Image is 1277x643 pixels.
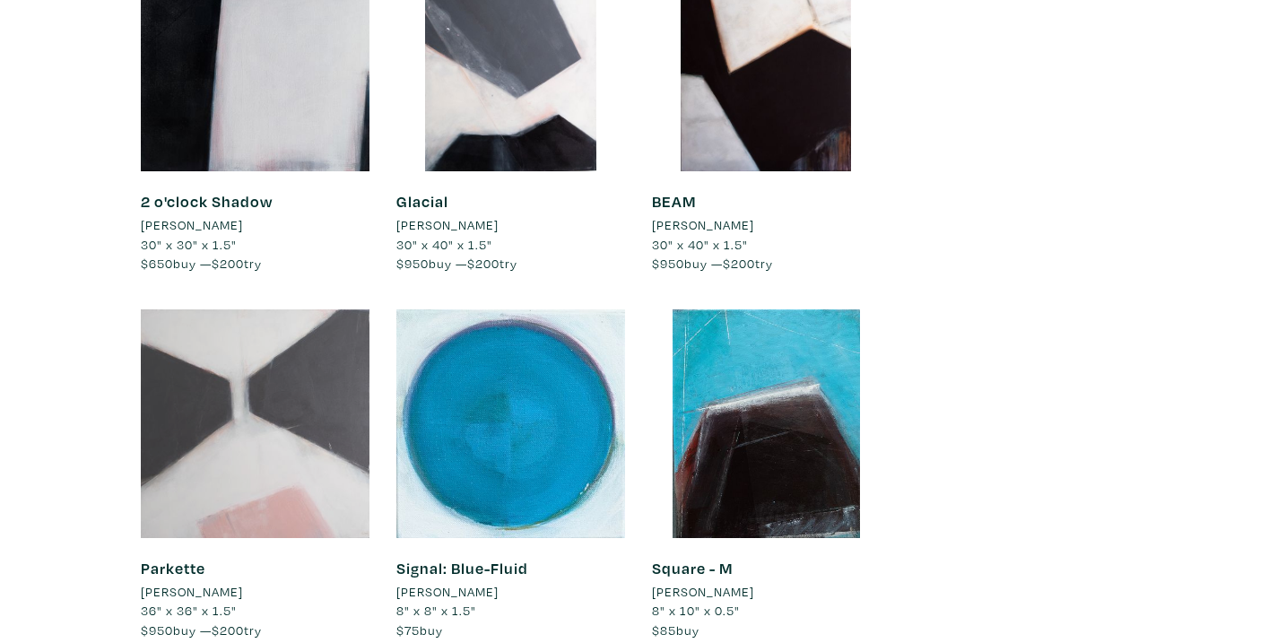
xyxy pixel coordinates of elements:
span: buy [396,621,443,639]
a: Parkette [141,558,205,578]
span: 8" x 8" x 1.5" [396,602,476,619]
a: Square - M [652,558,734,578]
span: buy [652,621,699,639]
a: [PERSON_NAME] [396,582,625,602]
li: [PERSON_NAME] [141,215,243,235]
a: [PERSON_NAME] [652,215,881,235]
a: [PERSON_NAME] [141,215,369,235]
span: $200 [212,255,244,272]
a: [PERSON_NAME] [396,215,625,235]
span: $200 [467,255,500,272]
span: buy — try [652,255,773,272]
span: 8" x 10" x 0.5" [652,602,740,619]
a: Signal: Blue-Fluid [396,558,528,578]
span: buy — try [396,255,517,272]
a: Glacial [396,191,448,212]
span: $200 [723,255,755,272]
span: $950 [396,255,429,272]
span: buy — try [141,255,262,272]
a: [PERSON_NAME] [141,582,369,602]
li: [PERSON_NAME] [652,582,754,602]
li: [PERSON_NAME] [396,582,499,602]
a: [PERSON_NAME] [652,582,881,602]
span: $200 [212,621,244,639]
span: $950 [141,621,173,639]
span: 36" x 36" x 1.5" [141,602,237,619]
span: 30" x 40" x 1.5" [396,236,492,253]
span: $650 [141,255,173,272]
span: $950 [652,255,684,272]
span: $75 [396,621,420,639]
span: buy — try [141,621,262,639]
li: [PERSON_NAME] [141,582,243,602]
a: BEAM [652,191,697,212]
li: [PERSON_NAME] [652,215,754,235]
li: [PERSON_NAME] [396,215,499,235]
span: 30" x 30" x 1.5" [141,236,237,253]
span: $85 [652,621,676,639]
span: 30" x 40" x 1.5" [652,236,748,253]
a: 2 o'clock Shadow [141,191,273,212]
